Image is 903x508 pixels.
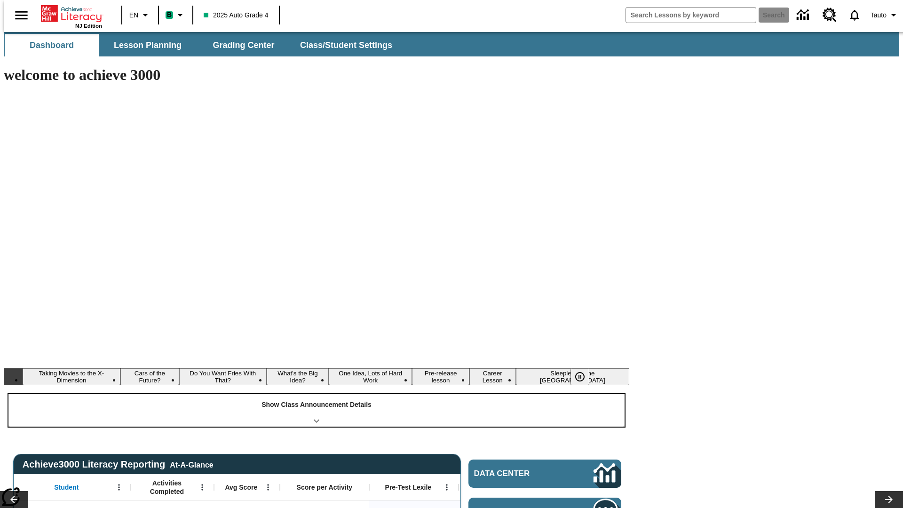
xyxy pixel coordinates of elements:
h1: welcome to achieve 3000 [4,66,629,84]
div: At-A-Glance [170,459,213,469]
span: Achieve3000 Literacy Reporting [23,459,214,470]
button: Boost Class color is mint green. Change class color [162,7,190,24]
span: Data Center [474,469,562,478]
span: 2025 Auto Grade 4 [204,10,269,20]
button: Lesson Planning [101,34,195,56]
button: Slide 7 Career Lesson [469,368,516,385]
button: Profile/Settings [867,7,903,24]
button: Open Menu [112,480,126,494]
button: Grading Center [197,34,291,56]
span: Tauto [871,10,887,20]
p: Show Class Announcement Details [261,400,372,410]
span: NJ Edition [75,23,102,29]
button: Slide 2 Cars of the Future? [120,368,179,385]
div: SubNavbar [4,34,401,56]
a: Data Center [791,2,817,28]
span: Avg Score [225,483,257,492]
button: Lesson carousel, Next [875,491,903,508]
button: Class/Student Settings [293,34,400,56]
div: SubNavbar [4,32,899,56]
div: Pause [570,368,599,385]
a: Notifications [842,3,867,27]
button: Pause [570,368,589,385]
div: Home [41,3,102,29]
span: Student [54,483,79,492]
span: EN [129,10,138,20]
button: Open side menu [8,1,35,29]
span: Pre-Test Lexile [385,483,432,492]
button: Open Menu [261,480,275,494]
span: Activities Completed [136,479,198,496]
button: Language: EN, Select a language [125,7,155,24]
span: B [167,9,172,21]
a: Data Center [468,460,621,488]
button: Dashboard [5,34,99,56]
input: search field [626,8,756,23]
a: Resource Center, Will open in new tab [817,2,842,28]
button: Slide 1 Taking Movies to the X-Dimension [23,368,120,385]
button: Open Menu [440,480,454,494]
button: Open Menu [195,480,209,494]
span: Score per Activity [297,483,353,492]
button: Slide 5 One Idea, Lots of Hard Work [329,368,412,385]
a: Home [41,4,102,23]
button: Slide 6 Pre-release lesson [412,368,469,385]
button: Slide 3 Do You Want Fries With That? [179,368,267,385]
button: Slide 8 Sleepless in the Animal Kingdom [516,368,629,385]
div: Show Class Announcement Details [8,394,625,427]
button: Slide 4 What's the Big Idea? [267,368,329,385]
